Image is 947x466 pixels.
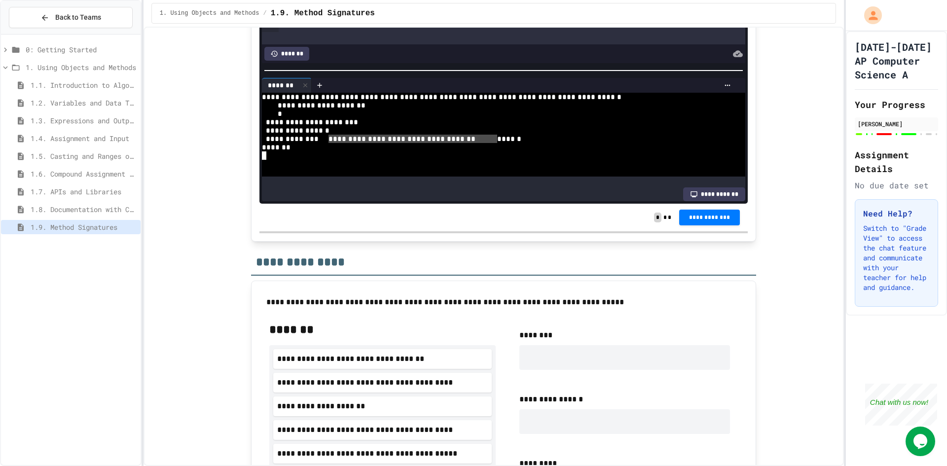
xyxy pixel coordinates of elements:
[31,186,137,197] span: 1.7. APIs and Libraries
[863,208,930,219] h3: Need Help?
[271,7,375,19] span: 1.9. Method Signatures
[865,384,937,426] iframe: chat widget
[855,40,938,81] h1: [DATE]-[DATE] AP Computer Science A
[855,179,938,191] div: No due date set
[31,98,137,108] span: 1.2. Variables and Data Types
[55,12,101,23] span: Back to Teams
[855,98,938,111] h2: Your Progress
[31,204,137,215] span: 1.8. Documentation with Comments and Preconditions
[863,223,930,292] p: Switch to "Grade View" to access the chat feature and communicate with your teacher for help and ...
[26,62,137,72] span: 1. Using Objects and Methods
[31,222,137,232] span: 1.9. Method Signatures
[26,44,137,55] span: 0: Getting Started
[855,148,938,176] h2: Assignment Details
[160,9,259,17] span: 1. Using Objects and Methods
[31,115,137,126] span: 1.3. Expressions and Output [New]
[31,80,137,90] span: 1.1. Introduction to Algorithms, Programming, and Compilers
[31,133,137,143] span: 1.4. Assignment and Input
[31,169,137,179] span: 1.6. Compound Assignment Operators
[858,119,935,128] div: [PERSON_NAME]
[906,427,937,456] iframe: chat widget
[854,4,884,27] div: My Account
[263,9,266,17] span: /
[9,7,133,28] button: Back to Teams
[31,151,137,161] span: 1.5. Casting and Ranges of Values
